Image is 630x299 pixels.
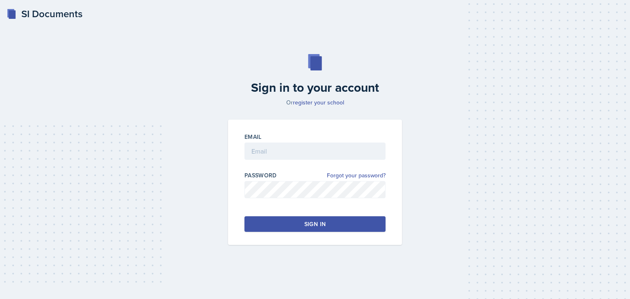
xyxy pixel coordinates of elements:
button: Sign in [244,216,386,232]
a: register your school [293,98,344,106]
h2: Sign in to your account [223,80,407,95]
label: Password [244,171,277,179]
div: Sign in [304,220,326,228]
a: Forgot your password? [327,171,386,180]
input: Email [244,143,386,160]
p: Or [223,98,407,106]
a: SI Documents [7,7,82,21]
label: Email [244,133,262,141]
